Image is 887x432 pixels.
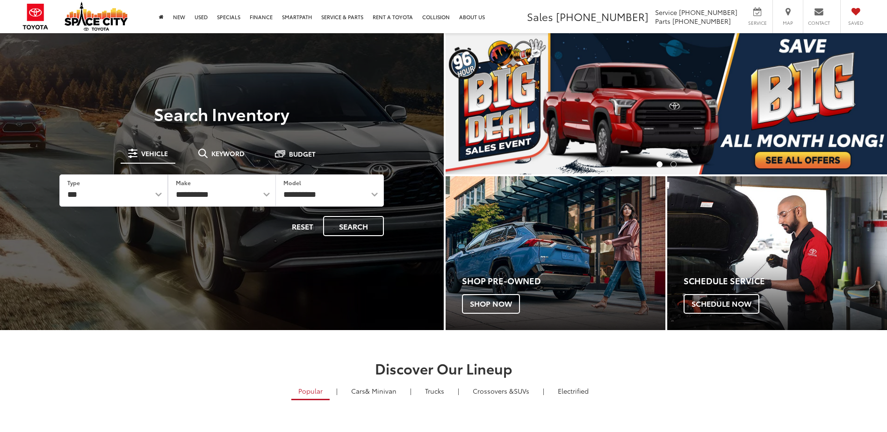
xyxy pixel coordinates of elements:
[778,20,798,26] span: Map
[462,276,665,286] h4: Shop Pre-Owned
[418,383,451,399] a: Trucks
[284,216,321,236] button: Reset
[446,176,665,330] a: Shop Pre-Owned Shop Now
[551,383,596,399] a: Electrified
[667,176,887,330] a: Schedule Service Schedule Now
[845,20,866,26] span: Saved
[684,294,759,314] span: Schedule Now
[446,52,512,156] button: Click to view previous picture.
[176,179,191,187] label: Make
[541,386,547,396] li: |
[556,9,649,24] span: [PHONE_NUMBER]
[408,386,414,396] li: |
[283,179,301,187] label: Model
[655,16,671,26] span: Parts
[334,386,340,396] li: |
[65,2,128,31] img: Space City Toyota
[211,150,245,157] span: Keyword
[39,104,404,123] h3: Search Inventory
[455,386,462,396] li: |
[821,52,887,156] button: Click to view next picture.
[667,176,887,330] div: Toyota
[656,161,663,167] li: Go to slide number 1.
[344,383,404,399] a: Cars
[473,386,514,396] span: Crossovers &
[289,151,316,157] span: Budget
[527,9,553,24] span: Sales
[114,360,773,376] h2: Discover Our Lineup
[462,294,520,314] span: Shop Now
[747,20,768,26] span: Service
[672,16,731,26] span: [PHONE_NUMBER]
[808,20,830,26] span: Contact
[655,7,677,17] span: Service
[466,383,536,399] a: SUVs
[365,386,397,396] span: & Minivan
[141,150,168,157] span: Vehicle
[323,216,384,236] button: Search
[446,176,665,330] div: Toyota
[679,7,737,17] span: [PHONE_NUMBER]
[291,383,330,400] a: Popular
[67,179,80,187] label: Type
[684,276,887,286] h4: Schedule Service
[671,161,677,167] li: Go to slide number 2.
